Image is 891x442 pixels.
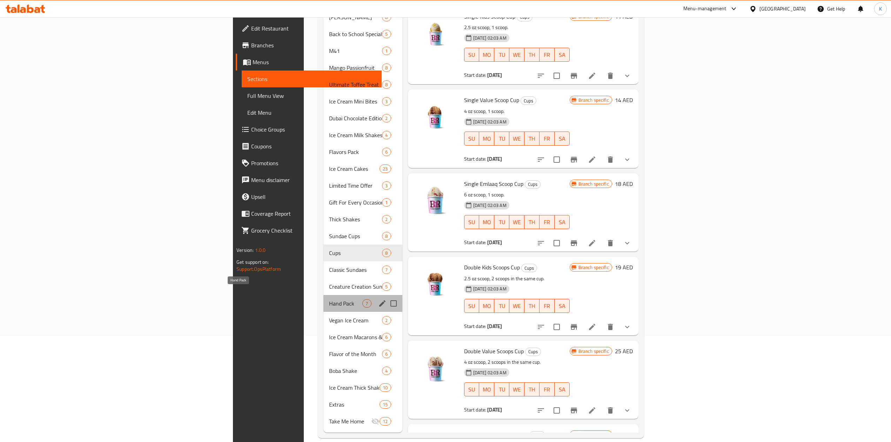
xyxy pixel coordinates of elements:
span: Flavor of the Month [329,350,382,358]
span: WE [512,50,522,60]
button: TU [494,132,509,146]
div: Ice Cream Milk Shakes [329,131,382,139]
div: Ultimate Toffee Treat [329,80,382,89]
span: Single Emlaaq Scoop Cup [464,179,523,189]
div: items [382,266,391,274]
div: items [382,316,391,324]
span: Select to update [549,68,564,83]
div: items [382,198,391,207]
span: WE [512,134,522,144]
span: Ice Cream Mini Bites [329,97,382,106]
button: SA [555,48,570,62]
span: M41 [329,47,382,55]
div: Boba Shake [329,367,382,375]
span: Sections [247,75,376,83]
div: Ice Cream Milk Shakes4 [323,127,402,143]
span: Full Menu View [247,92,376,100]
span: FR [542,134,552,144]
span: 8 [382,250,390,256]
span: 8 [382,233,390,240]
div: Take Me Home12 [323,413,402,430]
button: delete [602,402,619,419]
div: items [380,383,391,392]
span: Edit Restaurant [251,24,376,33]
span: Coverage Report [251,209,376,218]
svg: Show Choices [623,72,631,80]
b: [DATE] [487,405,502,414]
span: Menu disclaimer [251,176,376,184]
img: Single Kids Scoop Cup [414,12,458,56]
div: Ice Cream Macarons & Mochi [329,333,382,341]
span: Double Emlaaq Scoops Cup [464,429,528,440]
span: Gift For Every Occasion [329,198,382,207]
div: [GEOGRAPHIC_DATA] [759,5,806,13]
div: Cups [521,96,536,105]
p: 2.5 oz scoop, 1 scoop. [464,23,570,32]
div: Boba Shake4 [323,362,402,379]
button: delete [602,67,619,84]
a: Support.OpsPlatform [236,264,281,274]
span: 6 [382,149,390,155]
img: Single Value Scoop Cup [414,95,458,140]
svg: Show Choices [623,155,631,164]
span: Hand Pack [329,299,362,308]
button: SU [464,48,480,62]
span: Version: [236,246,254,255]
button: TH [524,48,540,62]
span: Creature Creation Sundae [329,282,382,291]
span: 23 [380,166,390,172]
div: items [382,63,391,72]
a: Edit menu item [588,72,596,80]
div: items [382,181,391,190]
img: Double Kids Scoops Cup [414,262,458,307]
button: TU [494,299,509,313]
div: Cups [329,249,382,257]
button: delete [602,319,619,335]
button: SA [555,132,570,146]
div: Thick Shakes2 [323,211,402,228]
span: Menus [253,58,376,66]
div: Back to School Special5 [323,26,402,42]
span: Select to update [549,320,564,334]
img: Double Value Scoops Cup [414,346,458,391]
span: Classic Sundaes [329,266,382,274]
div: Flavors Pack6 [323,143,402,160]
div: items [382,148,391,156]
span: 1.0.0 [255,246,266,255]
button: show more [619,402,636,419]
button: TU [494,382,509,396]
div: Mango Passionfruit [329,63,382,72]
span: Limited Time Offer [329,181,382,190]
a: Promotions [236,155,382,172]
div: items [382,97,391,106]
div: items [382,249,391,257]
span: SU [467,301,477,311]
img: Single Emlaaq Scoop Cup [414,179,458,224]
span: 6 [382,351,390,357]
span: K [879,5,882,13]
span: SU [467,134,477,144]
span: 3 [382,98,390,105]
span: SA [557,134,567,144]
button: FR [540,48,555,62]
span: MO [482,50,491,60]
svg: Show Choices [623,239,631,247]
svg: Show Choices [623,406,631,415]
button: MO [479,382,494,396]
div: items [382,282,391,291]
span: TU [497,217,507,227]
span: 7 [382,267,390,273]
b: [DATE] [487,238,502,247]
span: TU [497,384,507,395]
span: Vegan Ice Cream [329,316,382,324]
span: MO [482,384,491,395]
span: 8 [382,81,390,88]
button: TH [524,132,540,146]
span: Single Value Scoop Cup [464,95,519,105]
p: 4 oz scoop, 2 scoops in the same cup. [464,358,570,367]
button: delete [602,151,619,168]
span: TU [497,50,507,60]
span: Ice Cream Cakes [329,165,380,173]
